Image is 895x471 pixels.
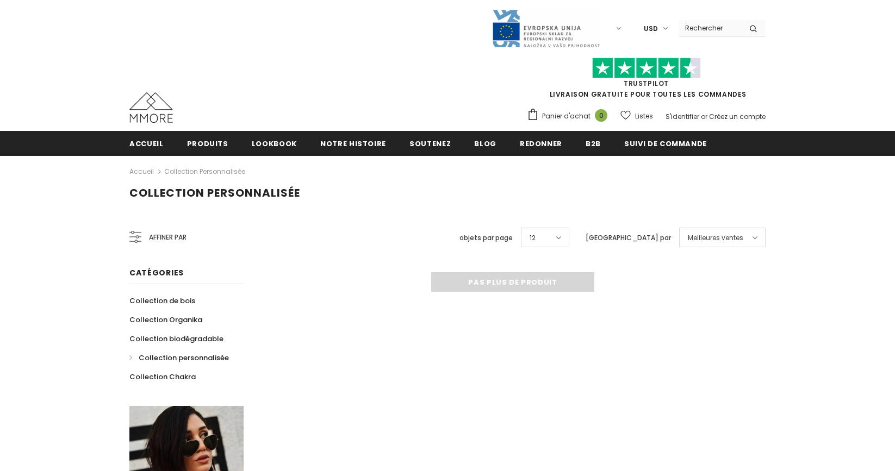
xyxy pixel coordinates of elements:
span: Notre histoire [320,139,386,149]
span: Accueil [129,139,164,149]
a: Panier d'achat 0 [527,108,613,124]
span: or [701,112,707,121]
a: Redonner [520,131,562,155]
span: 12 [530,233,536,243]
span: Panier d'achat [542,111,591,122]
a: Produits [187,131,228,155]
input: Search Site [679,20,741,36]
span: Suivi de commande [624,139,707,149]
a: Collection Organika [129,310,202,329]
a: Collection biodégradable [129,329,223,348]
span: Catégories [129,267,184,278]
a: Listes [620,106,653,125]
img: Javni Razpis [492,9,600,48]
label: objets par page [459,233,513,243]
a: Blog [474,131,496,155]
a: B2B [586,131,601,155]
a: Collection Chakra [129,367,196,386]
a: Suivi de commande [624,131,707,155]
a: Créez un compte [709,112,766,121]
a: Javni Razpis [492,23,600,33]
span: LIVRAISON GRATUITE POUR TOUTES LES COMMANDES [527,62,766,99]
span: Collection de bois [129,296,195,306]
span: Produits [187,139,228,149]
label: [GEOGRAPHIC_DATA] par [586,233,671,243]
a: S'identifier [666,112,699,121]
span: Meilleures ventes [688,233,743,243]
span: Blog [474,139,496,149]
span: Lookbook [252,139,297,149]
a: soutenez [409,131,451,155]
a: Accueil [129,165,154,178]
a: TrustPilot [624,79,669,88]
a: Collection de bois [129,291,195,310]
span: Collection biodégradable [129,334,223,344]
span: Affiner par [149,231,187,243]
span: Collection personnalisée [139,353,229,363]
a: Lookbook [252,131,297,155]
a: Collection personnalisée [164,167,245,176]
span: Listes [635,111,653,122]
span: B2B [586,139,601,149]
a: Notre histoire [320,131,386,155]
a: Accueil [129,131,164,155]
span: Collection Organika [129,315,202,325]
img: Faites confiance aux étoiles pilotes [592,58,701,79]
span: Redonner [520,139,562,149]
span: 0 [595,109,607,122]
span: Collection Chakra [129,372,196,382]
span: Collection personnalisée [129,185,300,200]
span: soutenez [409,139,451,149]
span: USD [644,23,658,34]
img: Cas MMORE [129,92,173,123]
a: Collection personnalisée [129,348,229,367]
